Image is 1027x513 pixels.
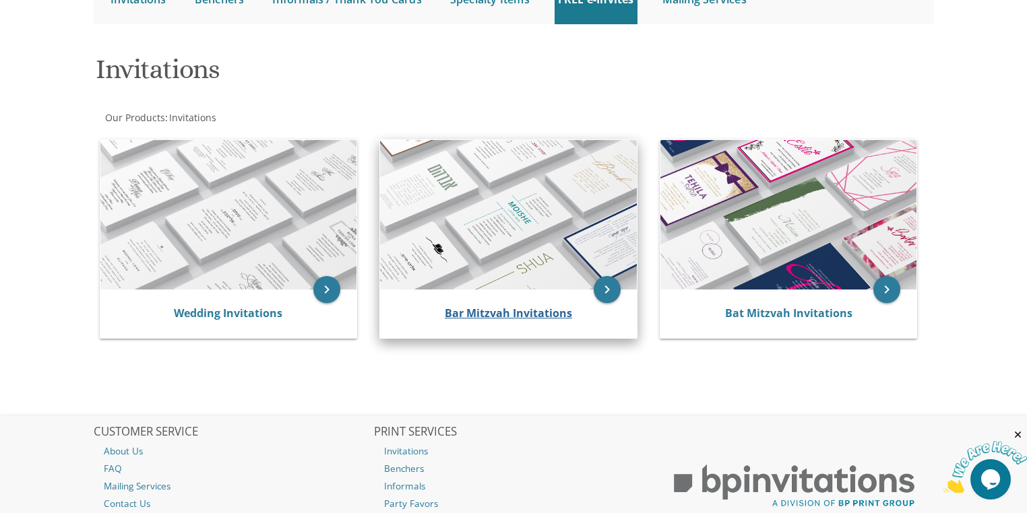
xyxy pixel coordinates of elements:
[943,429,1027,493] iframe: chat widget
[660,140,917,289] img: Bat Mitzvah Invitations
[94,460,373,477] a: FAQ
[374,442,653,460] a: Invitations
[94,442,373,460] a: About Us
[94,111,514,125] div: :
[380,140,637,289] img: Bar Mitzvah Invitations
[94,495,373,512] a: Contact Us
[873,276,900,303] a: keyboard_arrow_right
[174,306,282,320] a: Wedding Invitations
[94,477,373,495] a: Mailing Services
[313,276,340,303] a: keyboard_arrow_right
[374,460,653,477] a: Benchers
[374,425,653,439] h2: PRINT SERVICES
[374,477,653,495] a: Informals
[374,495,653,512] a: Party Favors
[100,140,357,289] img: Wedding Invitations
[169,111,216,124] span: Invitations
[96,55,646,94] h1: Invitations
[594,276,621,303] a: keyboard_arrow_right
[94,425,373,439] h2: CUSTOMER SERVICE
[168,111,216,124] a: Invitations
[104,111,165,124] a: Our Products
[725,306,852,320] a: Bat Mitzvah Invitations
[445,306,572,320] a: Bar Mitzvah Invitations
